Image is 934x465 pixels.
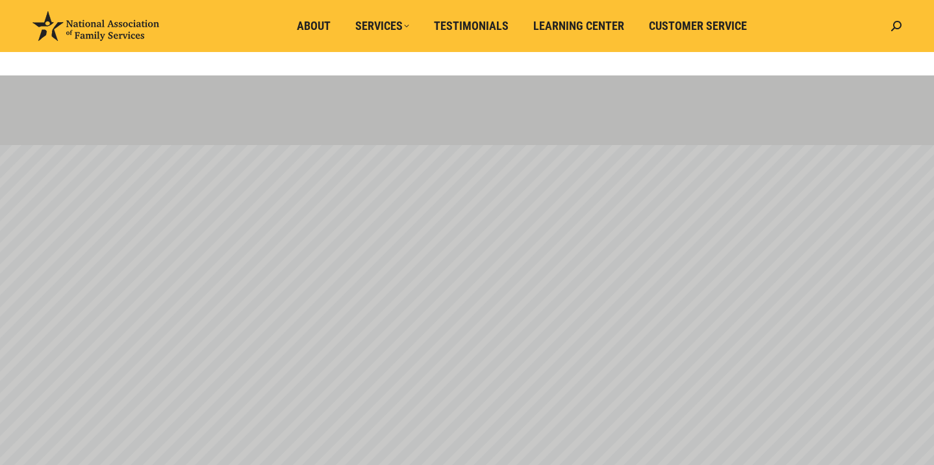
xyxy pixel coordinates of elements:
span: About [297,19,331,33]
a: Testimonials [425,14,518,38]
span: Services [355,19,409,33]
span: Learning Center [533,19,624,33]
a: Customer Service [640,14,756,38]
img: National Association of Family Services [32,11,159,41]
a: Learning Center [524,14,633,38]
span: Customer Service [649,19,747,33]
span: Testimonials [434,19,509,33]
a: About [288,14,340,38]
